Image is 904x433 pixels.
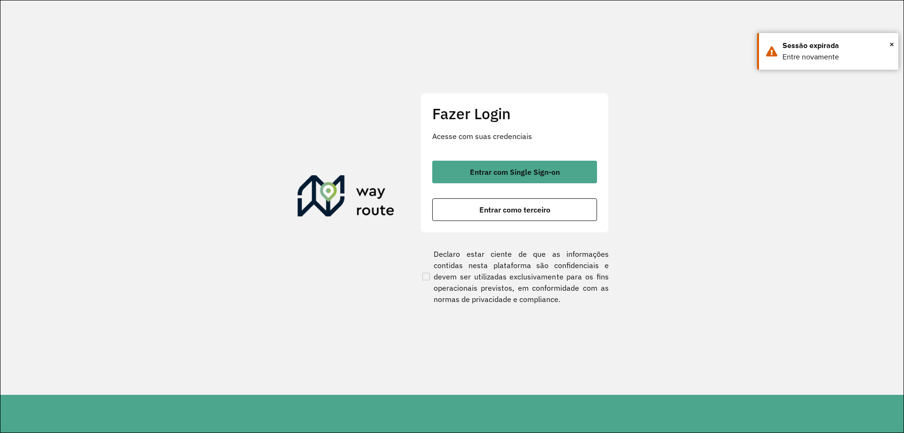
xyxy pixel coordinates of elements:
span: Entrar como terceiro [479,206,550,213]
button: button [432,161,597,183]
h2: Fazer Login [432,105,597,123]
button: Close [889,37,894,51]
span: Entrar com Single Sign-on [470,168,560,176]
div: Entre novamente [783,51,891,63]
img: Roteirizador AmbevTech [298,175,395,221]
p: Acesse com suas credenciais [432,131,597,142]
label: Declaro estar ciente de que as informações contidas nesta plataforma são confidenciais e devem se... [420,248,609,305]
span: × [889,37,894,51]
button: button [432,198,597,221]
div: Sessão expirada [783,40,891,51]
